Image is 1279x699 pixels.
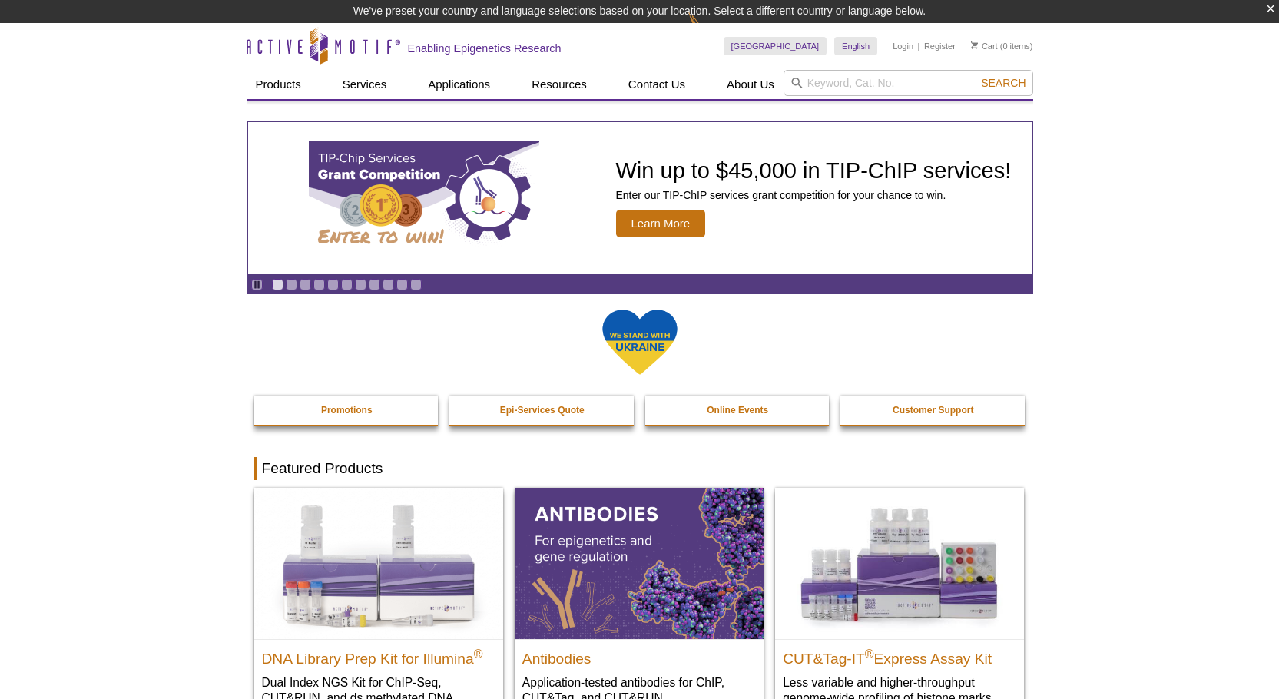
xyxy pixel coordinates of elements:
[619,70,694,99] a: Contact Us
[865,647,874,660] sup: ®
[971,41,998,51] a: Cart
[254,396,440,425] a: Promotions
[254,457,1026,480] h2: Featured Products
[976,76,1030,90] button: Search
[321,405,373,416] strong: Promotions
[272,279,283,290] a: Go to slide 1
[616,210,706,237] span: Learn More
[383,279,394,290] a: Go to slide 9
[522,644,756,667] h2: Antibodies
[254,488,503,638] img: DNA Library Prep Kit for Illumina
[840,396,1026,425] a: Customer Support
[924,41,956,51] a: Register
[313,279,325,290] a: Go to slide 4
[300,279,311,290] a: Go to slide 3
[724,37,827,55] a: [GEOGRAPHIC_DATA]
[341,279,353,290] a: Go to slide 6
[616,159,1012,182] h2: Win up to $45,000 in TIP-ChIP services!
[616,188,1012,202] p: Enter our TIP-ChIP services grant competition for your chance to win.
[474,647,483,660] sup: ®
[717,70,784,99] a: About Us
[327,279,339,290] a: Go to slide 5
[645,396,831,425] a: Online Events
[784,70,1033,96] input: Keyword, Cat. No.
[408,41,562,55] h2: Enabling Epigenetics Research
[355,279,366,290] a: Go to slide 7
[410,279,422,290] a: Go to slide 11
[981,77,1026,89] span: Search
[601,308,678,376] img: We Stand With Ukraine
[918,37,920,55] li: |
[248,122,1032,274] article: TIP-ChIP Services Grant Competition
[369,279,380,290] a: Go to slide 8
[333,70,396,99] a: Services
[286,279,297,290] a: Go to slide 2
[251,279,263,290] a: Toggle autoplay
[775,488,1024,638] img: CUT&Tag-IT® Express Assay Kit
[971,37,1033,55] li: (0 items)
[396,279,408,290] a: Go to slide 10
[262,644,495,667] h2: DNA Library Prep Kit for Illumina
[707,405,768,416] strong: Online Events
[515,488,764,638] img: All Antibodies
[309,141,539,256] img: TIP-ChIP Services Grant Competition
[971,41,978,49] img: Your Cart
[893,405,973,416] strong: Customer Support
[893,41,913,51] a: Login
[500,405,585,416] strong: Epi-Services Quote
[248,122,1032,274] a: TIP-ChIP Services Grant Competition Win up to $45,000 in TIP-ChIP services! Enter our TIP-ChIP se...
[688,12,729,48] img: Change Here
[449,396,635,425] a: Epi-Services Quote
[419,70,499,99] a: Applications
[834,37,877,55] a: English
[247,70,310,99] a: Products
[522,70,596,99] a: Resources
[783,644,1016,667] h2: CUT&Tag-IT Express Assay Kit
